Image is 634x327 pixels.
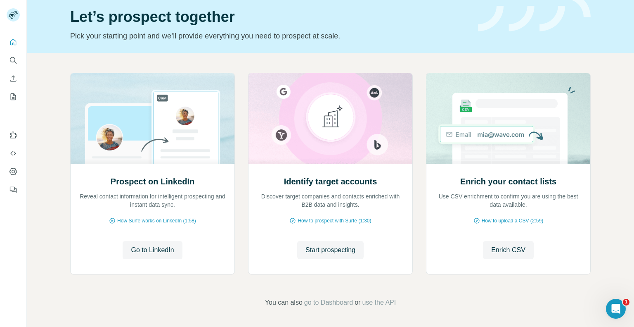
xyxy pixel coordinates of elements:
button: Quick start [7,35,20,50]
button: Go to LinkedIn [123,241,182,259]
img: Enrich your contact lists [426,73,591,164]
img: Prospect on LinkedIn [70,73,235,164]
button: Enrich CSV [483,241,534,259]
h2: Identify target accounts [284,176,377,187]
img: Identify target accounts [248,73,413,164]
button: use the API [362,298,396,308]
p: Discover target companies and contacts enriched with B2B data and insights. [257,192,404,209]
span: Start prospecting [305,245,355,255]
span: How to prospect with Surfe (1:30) [298,217,371,224]
button: My lists [7,89,20,104]
span: or [355,298,360,308]
h1: Let’s prospect together [70,9,468,25]
p: Pick your starting point and we’ll provide everything you need to prospect at scale. [70,30,468,42]
h2: Prospect on LinkedIn [111,176,194,187]
span: You can also [265,298,303,308]
span: How Surfe works on LinkedIn (1:58) [117,217,196,224]
button: Use Surfe on LinkedIn [7,128,20,143]
p: Use CSV enrichment to confirm you are using the best data available. [435,192,582,209]
span: Enrich CSV [491,245,525,255]
button: Dashboard [7,164,20,179]
span: 1 [623,299,629,306]
span: Go to LinkedIn [131,245,174,255]
iframe: Intercom live chat [606,299,626,319]
button: Feedback [7,182,20,197]
button: go to Dashboard [304,298,353,308]
button: Use Surfe API [7,146,20,161]
button: Search [7,53,20,68]
p: Reveal contact information for intelligent prospecting and instant data sync. [79,192,226,209]
h2: Enrich your contact lists [460,176,556,187]
button: Start prospecting [297,241,364,259]
button: Enrich CSV [7,71,20,86]
span: How to upload a CSV (2:59) [482,217,543,224]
